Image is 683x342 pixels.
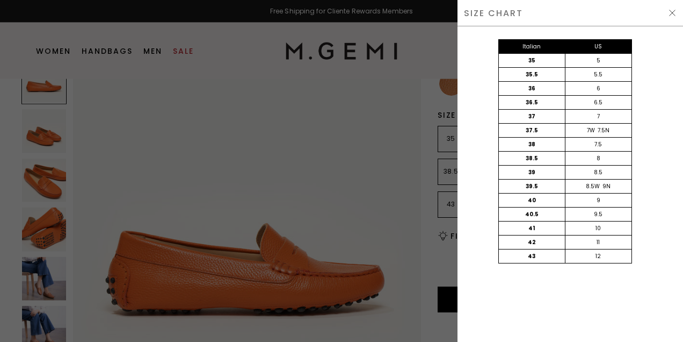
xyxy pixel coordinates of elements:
[499,124,565,137] div: 37.5
[565,40,631,53] div: US
[499,54,565,67] div: 35
[565,110,631,123] div: 7
[565,96,631,109] div: 6.5
[565,222,631,235] div: 10
[499,40,565,53] div: Italian
[499,236,565,249] div: 42
[499,96,565,109] div: 36.5
[587,126,595,135] div: 7W
[499,180,565,193] div: 39.5
[565,236,631,249] div: 11
[499,166,565,179] div: 39
[499,110,565,123] div: 37
[565,208,631,221] div: 9.5
[499,138,565,151] div: 38
[499,194,565,207] div: 40
[565,138,631,151] div: 7.5
[499,222,565,235] div: 41
[602,182,611,191] div: 9N
[499,82,565,95] div: 36
[565,54,631,67] div: 5
[499,68,565,81] div: 35.5
[565,250,631,263] div: 12
[586,182,600,191] div: 8.5W
[499,250,565,263] div: 43
[499,208,565,221] div: 40.5
[565,166,631,179] div: 8.5
[565,68,631,81] div: 5.5
[565,82,631,95] div: 6
[565,152,631,165] div: 8
[668,9,677,17] img: Hide Drawer
[598,126,609,135] div: 7.5N
[499,152,565,165] div: 38.5
[565,194,631,207] div: 9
